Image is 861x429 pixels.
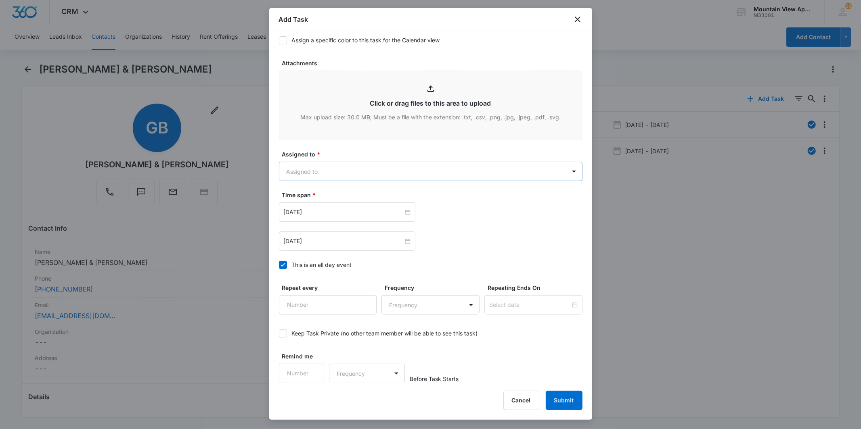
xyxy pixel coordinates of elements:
[503,391,539,410] button: Cancel
[282,59,586,67] label: Attachments
[489,300,570,309] input: Select date
[546,391,582,410] button: Submit
[284,208,403,217] input: May 16, 2023
[282,191,586,199] label: Time span
[292,329,478,337] div: Keep Task Private (no other team member will be able to see this task)
[573,15,582,24] button: close
[279,15,308,24] h1: Add Task
[284,237,403,246] input: May 16, 2023
[488,283,586,292] label: Repeating Ends On
[410,375,459,383] span: Before Task Starts
[282,352,328,360] label: Remind me
[279,36,582,44] label: Assign a specific color to this task for the Calendar view
[292,260,352,269] div: This is an all day event
[282,283,380,292] label: Repeat every
[385,283,483,292] label: Frequency
[282,150,586,158] label: Assigned to
[279,295,377,314] input: Number
[279,364,325,383] input: Number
